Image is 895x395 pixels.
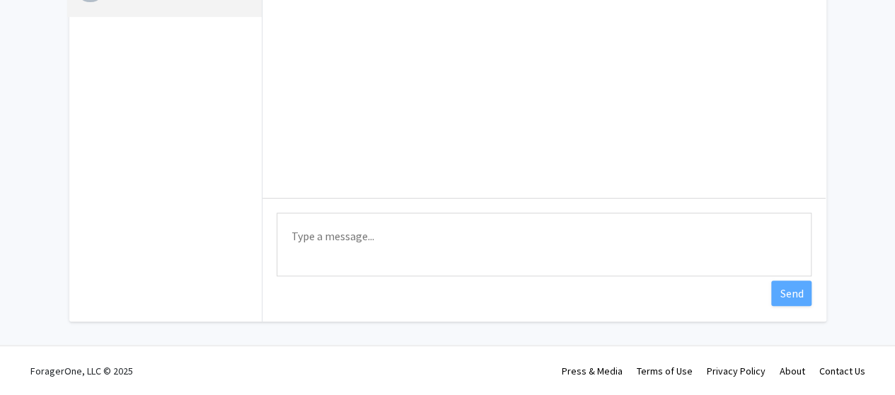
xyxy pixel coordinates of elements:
[707,365,766,377] a: Privacy Policy
[771,281,812,306] button: Send
[562,365,623,377] a: Press & Media
[11,331,60,384] iframe: Chat
[277,213,812,276] textarea: Message
[819,365,865,377] a: Contact Us
[780,365,805,377] a: About
[637,365,693,377] a: Terms of Use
